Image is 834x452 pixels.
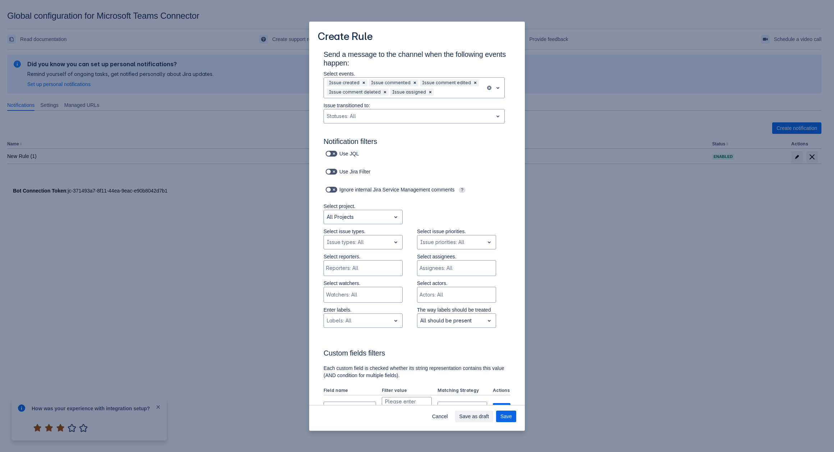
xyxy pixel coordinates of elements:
span: Save as draft [459,411,489,422]
span: open [421,404,429,413]
p: Select assignees. [417,253,496,260]
p: Select project. [324,203,403,210]
div: Scrollable content [309,49,525,406]
div: Issue assigned [390,89,427,96]
div: Issue commented [369,79,411,86]
p: Select watchers. [324,280,403,287]
span: Clear [361,80,367,86]
span: Add [497,403,506,415]
h3: Create Rule [318,30,373,44]
div: Remove Issue commented [411,79,418,86]
div: Use Jira Filter [324,167,380,177]
span: open [391,238,400,247]
button: Save [496,411,516,422]
th: Matching Strategy [435,386,490,395]
p: Select reporters. [324,253,403,260]
div: Issue created [327,79,360,86]
div: Ignore internal Jira Service Management comments [324,185,496,195]
button: Cancel [428,411,452,422]
div: Use JQL [324,149,371,159]
span: open [476,404,485,413]
button: clear [486,85,492,91]
p: Select issue types. [324,228,403,235]
span: open [494,112,502,121]
th: Actions [490,386,510,395]
div: Please enter the value here [385,398,417,420]
h3: Send a message to the channel when the following events happen: [324,50,510,70]
div: Remove Issue comment edited [472,79,479,86]
span: open [391,316,400,325]
span: open [365,404,374,413]
span: Clear [412,80,418,86]
span: Cancel [432,411,448,422]
div: Issue comment edited [420,79,472,86]
h3: Custom fields filters [324,349,510,360]
span: Clear [427,89,433,95]
p: Select events. [324,70,505,77]
span: open [485,238,494,247]
p: Select actors. [417,280,496,287]
p: Select issue priorities. [417,228,496,235]
div: Remove Issue created [360,79,367,86]
button: Save as draft [455,411,494,422]
span: open [485,316,494,325]
span: open [494,83,502,92]
th: Field name [324,386,379,395]
span: Clear [382,89,388,95]
h3: Notification filters [324,137,510,149]
span: ? [459,187,466,193]
span: Clear [472,80,478,86]
button: Add [493,403,510,415]
div: Remove Issue assigned [427,89,434,96]
p: The way labels should be treated [417,306,496,313]
div: Remove Issue comment deleted [381,89,389,96]
span: open [391,213,400,221]
th: Filter value [379,386,435,395]
span: Save [500,411,512,422]
p: Issue transitioned to: [324,102,505,109]
div: Issue comment deleted [327,89,381,96]
p: Each custom field is checked whether its string representation contains this value (AND condition... [324,365,510,379]
p: Enter labels. [324,306,403,313]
